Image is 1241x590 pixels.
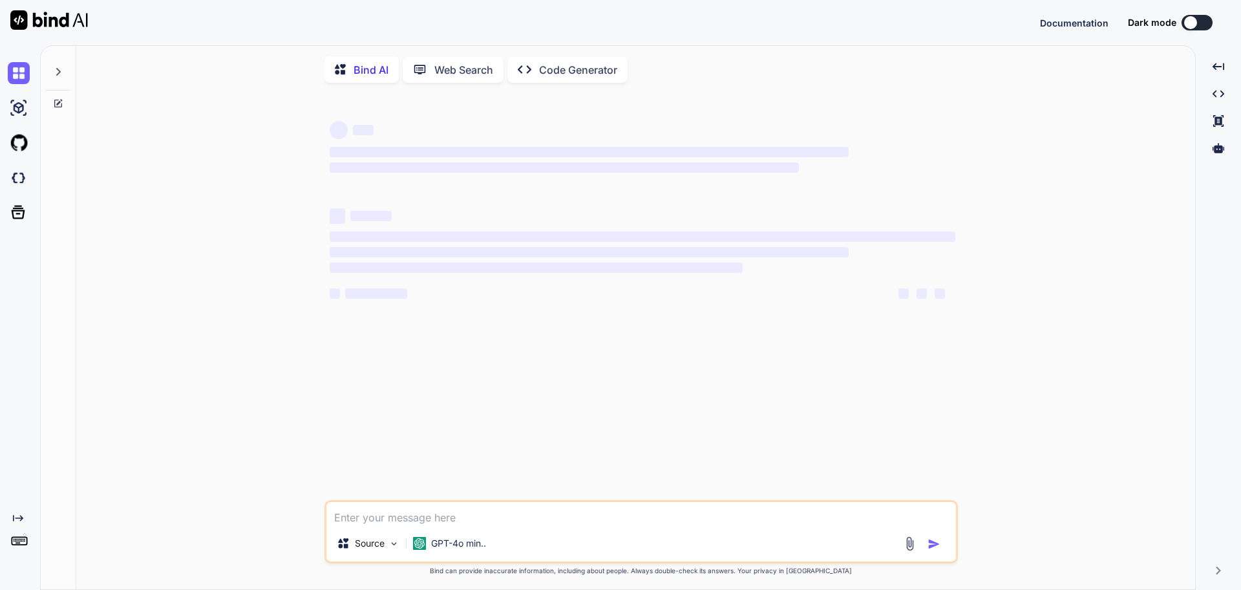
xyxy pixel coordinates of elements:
[330,263,743,273] span: ‌
[898,289,909,299] span: ‌
[413,537,426,550] img: GPT-4o mini
[1040,17,1108,28] span: Documentation
[330,247,849,257] span: ‌
[330,147,849,157] span: ‌
[330,289,340,299] span: ‌
[330,208,345,224] span: ‌
[8,62,30,84] img: chat
[1128,16,1176,29] span: Dark mode
[330,162,799,173] span: ‌
[8,97,30,119] img: ai-studio
[345,289,407,299] span: ‌
[355,537,385,550] p: Source
[8,132,30,154] img: githubLight
[354,62,388,78] p: Bind AI
[1040,16,1108,30] button: Documentation
[539,62,617,78] p: Code Generator
[928,538,940,551] img: icon
[330,232,955,242] span: ‌
[431,537,486,550] p: GPT-4o min..
[935,289,945,299] span: ‌
[10,10,88,30] img: Bind AI
[434,62,493,78] p: Web Search
[917,289,927,299] span: ‌
[350,211,392,221] span: ‌
[324,566,958,576] p: Bind can provide inaccurate information, including about people. Always double-check its answers....
[902,536,917,551] img: attachment
[330,121,348,139] span: ‌
[353,125,374,135] span: ‌
[8,167,30,189] img: darkCloudIdeIcon
[388,538,399,549] img: Pick Models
